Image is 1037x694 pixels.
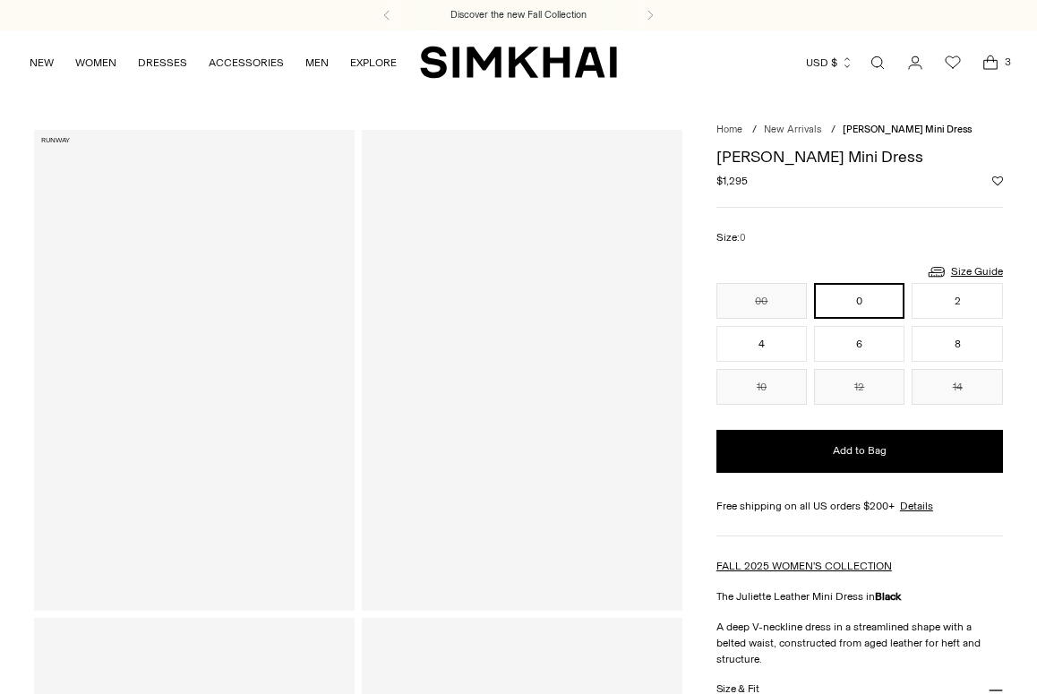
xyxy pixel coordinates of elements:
[716,283,807,319] button: 00
[362,130,682,611] a: Juliette Leather Mini Dress
[716,430,1003,473] button: Add to Bag
[900,498,933,514] a: Details
[305,43,329,82] a: MEN
[716,498,1003,514] div: Free shipping on all US orders $200+
[764,124,821,135] a: New Arrivals
[716,619,1003,667] p: A deep V-neckline dress in a streamlined shape with a belted waist, constructed from aged leather...
[806,43,853,82] button: USD $
[814,326,904,362] button: 6
[999,54,1016,70] span: 3
[716,588,1003,604] p: The Juliette Leather Mini Dress in
[752,123,757,138] div: /
[138,43,187,82] a: DRESSES
[716,560,892,572] a: FALL 2025 WOMEN'S COLLECTION
[740,232,746,244] span: 0
[34,130,355,611] a: Juliette Leather Mini Dress
[716,149,1003,165] h1: [PERSON_NAME] Mini Dress
[420,45,617,80] a: SIMKHAI
[814,369,904,405] button: 12
[716,124,742,135] a: Home
[833,443,887,458] span: Add to Bag
[973,45,1008,81] a: Open cart modal
[716,173,748,189] span: $1,295
[450,8,587,22] a: Discover the new Fall Collection
[30,43,54,82] a: NEW
[843,124,972,135] span: [PERSON_NAME] Mini Dress
[912,326,1002,362] button: 8
[912,369,1002,405] button: 14
[860,45,896,81] a: Open search modal
[814,283,904,319] button: 0
[935,45,971,81] a: Wishlist
[912,283,1002,319] button: 2
[716,369,807,405] button: 10
[75,43,116,82] a: WOMEN
[716,326,807,362] button: 4
[992,176,1003,186] button: Add to Wishlist
[831,123,836,138] div: /
[716,229,746,246] label: Size:
[875,590,901,603] strong: Black
[209,43,284,82] a: ACCESSORIES
[350,43,397,82] a: EXPLORE
[897,45,933,81] a: Go to the account page
[926,261,1003,283] a: Size Guide
[716,123,1003,138] nav: breadcrumbs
